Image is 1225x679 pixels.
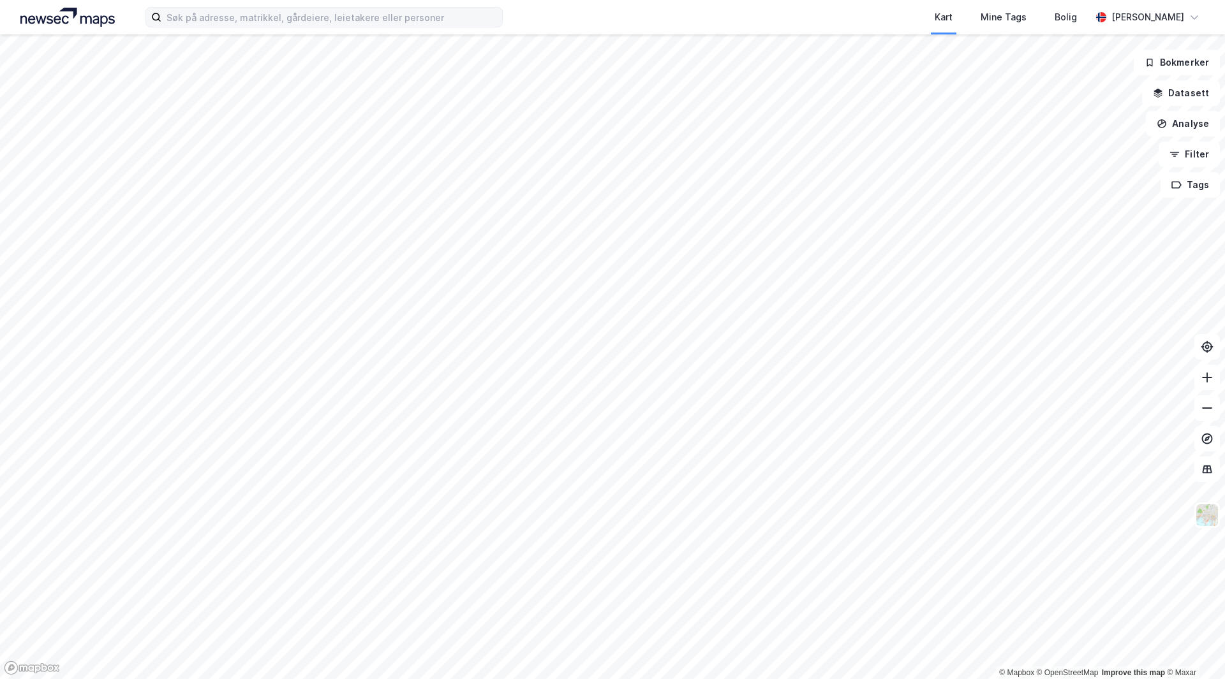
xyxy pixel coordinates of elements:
iframe: Chat Widget [1161,618,1225,679]
div: Bolig [1055,10,1077,25]
a: Mapbox homepage [4,661,60,675]
a: OpenStreetMap [1037,668,1099,677]
button: Filter [1159,142,1220,167]
div: [PERSON_NAME] [1111,10,1184,25]
button: Bokmerker [1134,50,1220,75]
button: Tags [1161,172,1220,198]
input: Søk på adresse, matrikkel, gårdeiere, leietakere eller personer [161,8,502,27]
button: Analyse [1146,111,1220,136]
img: Z [1195,503,1219,527]
div: Kontrollprogram for chat [1161,618,1225,679]
div: Kart [935,10,953,25]
img: logo.a4113a55bc3d86da70a041830d287a7e.svg [20,8,115,27]
button: Datasett [1142,80,1220,106]
a: Mapbox [999,668,1034,677]
div: Mine Tags [981,10,1027,25]
a: Improve this map [1102,668,1165,677]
